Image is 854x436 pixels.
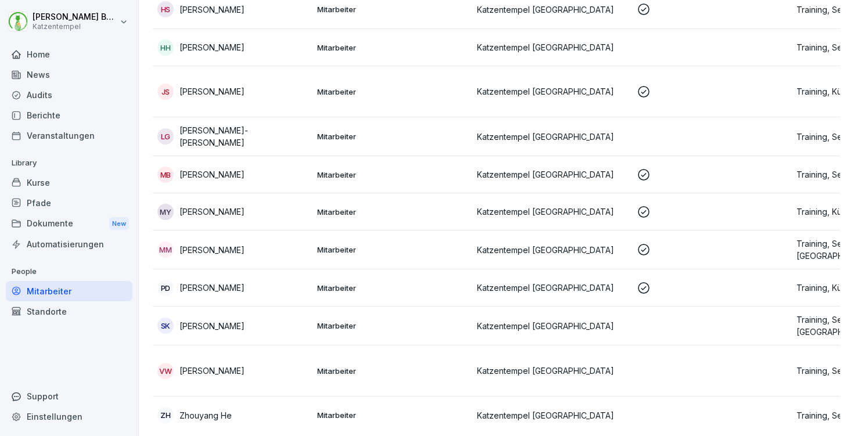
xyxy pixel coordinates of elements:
div: MY [157,204,174,220]
div: MB [157,167,174,183]
p: Mitarbeiter [317,366,468,376]
p: [PERSON_NAME] [180,41,245,53]
p: Katzentempel [GEOGRAPHIC_DATA] [477,131,627,143]
p: Katzentempel [GEOGRAPHIC_DATA] [477,282,627,294]
p: Katzentempel [GEOGRAPHIC_DATA] [477,3,627,16]
a: Veranstaltungen [6,125,132,146]
p: Mitarbeiter [317,283,468,293]
p: [PERSON_NAME] [180,168,245,181]
p: Katzentempel [GEOGRAPHIC_DATA] [477,168,627,181]
p: Katzentempel [GEOGRAPHIC_DATA] [477,320,627,332]
a: Home [6,44,132,64]
div: JS [157,84,174,100]
a: Mitarbeiter [6,281,132,301]
a: Kurse [6,172,132,193]
a: Standorte [6,301,132,322]
p: Katzentempel [GEOGRAPHIC_DATA] [477,206,627,218]
p: [PERSON_NAME] [180,365,245,377]
p: People [6,262,132,281]
p: Mitarbeiter [317,320,468,331]
p: Library [6,154,132,172]
div: Support [6,386,132,406]
div: ZH [157,407,174,423]
p: Katzentempel [GEOGRAPHIC_DATA] [477,41,627,53]
p: Zhouyang He [180,409,232,421]
a: Berichte [6,105,132,125]
p: [PERSON_NAME] [180,3,245,16]
p: [PERSON_NAME] [180,282,245,294]
p: [PERSON_NAME] Benedix [33,12,117,22]
p: Mitarbeiter [317,410,468,420]
a: DokumenteNew [6,213,132,235]
div: VW [157,363,174,379]
p: Mitarbeiter [317,87,468,97]
div: HS [157,1,174,17]
div: HH [157,39,174,56]
div: Dokumente [6,213,132,235]
p: Katzentempel [GEOGRAPHIC_DATA] [477,365,627,377]
p: Katzentempel [GEOGRAPHIC_DATA] [477,85,627,98]
div: MM [157,242,174,258]
div: PD [157,280,174,296]
p: Mitarbeiter [317,244,468,255]
p: Mitarbeiter [317,4,468,15]
p: [PERSON_NAME] [180,206,245,218]
p: [PERSON_NAME]-[PERSON_NAME] [180,124,308,149]
p: [PERSON_NAME] [180,244,245,256]
p: [PERSON_NAME] [180,320,245,332]
a: News [6,64,132,85]
p: Mitarbeiter [317,170,468,180]
div: SK [157,318,174,334]
p: Mitarbeiter [317,42,468,53]
a: Einstellungen [6,406,132,427]
p: Katzentempel [33,23,117,31]
p: Mitarbeiter [317,207,468,217]
a: Audits [6,85,132,105]
p: Katzentempel [GEOGRAPHIC_DATA] [477,409,627,421]
a: Pfade [6,193,132,213]
p: Katzentempel [GEOGRAPHIC_DATA] [477,244,627,256]
a: Automatisierungen [6,234,132,254]
p: Mitarbeiter [317,131,468,142]
div: LG [157,128,174,145]
div: New [109,217,129,230]
p: [PERSON_NAME] [180,85,245,98]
